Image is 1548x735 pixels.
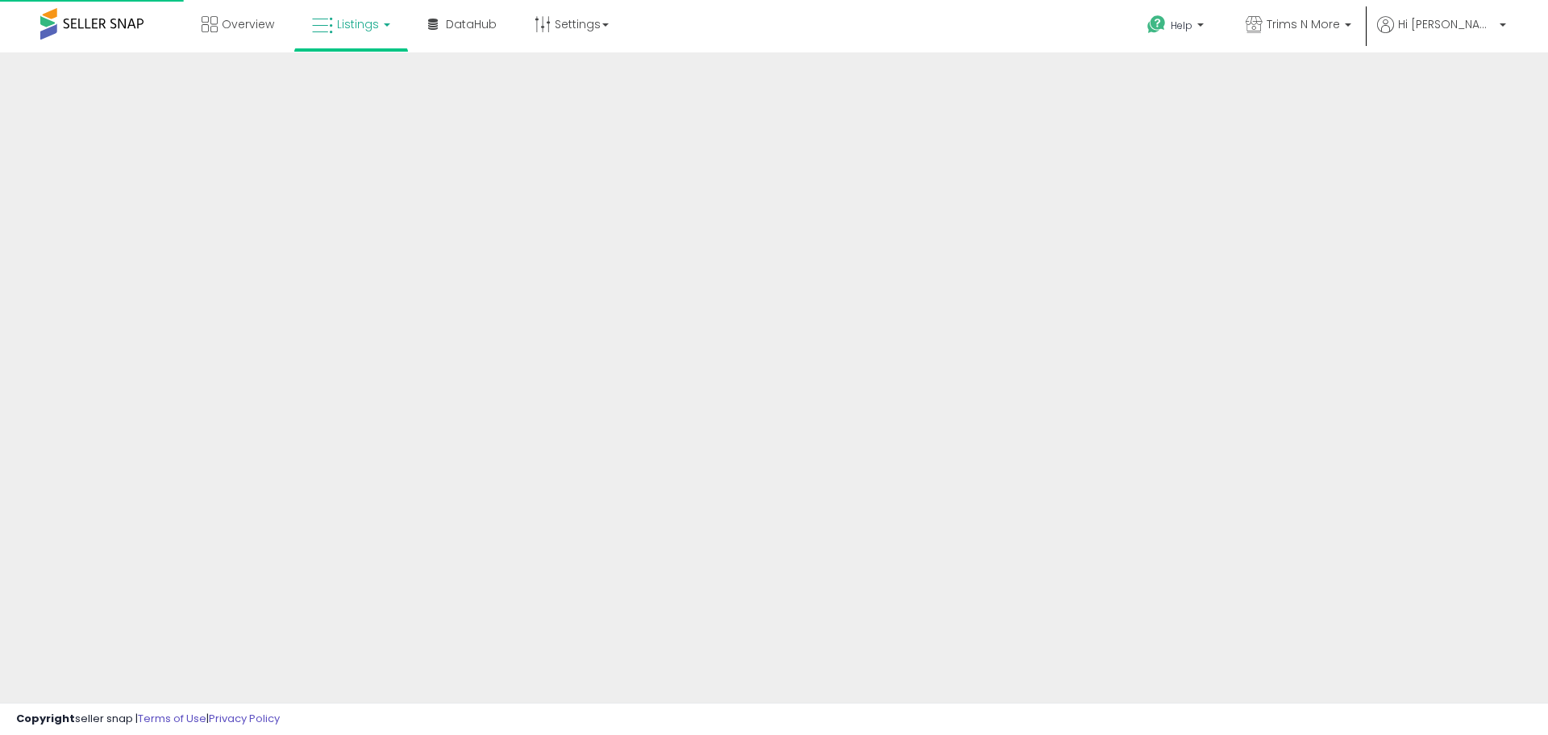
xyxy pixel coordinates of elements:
[1171,19,1192,32] span: Help
[138,711,206,726] a: Terms of Use
[1267,16,1340,32] span: Trims N More
[209,711,280,726] a: Privacy Policy
[446,16,497,32] span: DataHub
[222,16,274,32] span: Overview
[16,712,280,727] div: seller snap | |
[16,711,75,726] strong: Copyright
[337,16,379,32] span: Listings
[1146,15,1167,35] i: Get Help
[1134,2,1220,52] a: Help
[1398,16,1495,32] span: Hi [PERSON_NAME]
[1377,16,1506,52] a: Hi [PERSON_NAME]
